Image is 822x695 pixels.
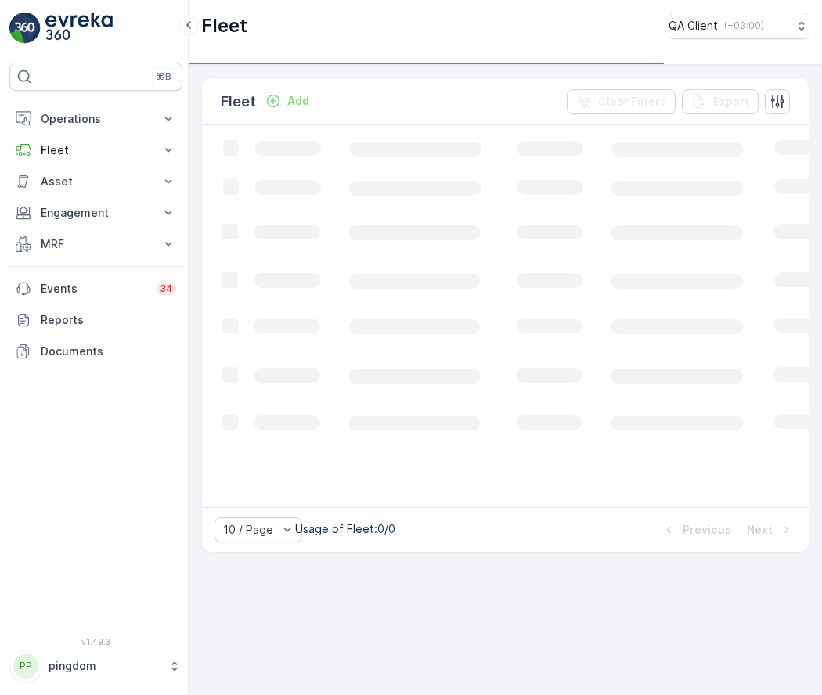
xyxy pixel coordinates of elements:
[295,521,395,537] p: Usage of Fleet : 0/0
[41,174,151,189] p: Asset
[41,236,151,252] p: MRF
[567,89,676,114] button: Clear Filters
[9,135,182,166] button: Fleet
[41,142,151,158] p: Fleet
[221,91,256,113] p: Fleet
[724,20,764,32] p: ( +03:00 )
[9,103,182,135] button: Operations
[9,304,182,336] a: Reports
[745,520,796,539] button: Next
[9,273,182,304] a: Events34
[13,654,38,679] div: PP
[9,13,41,44] img: logo
[41,312,176,328] p: Reports
[259,92,315,110] button: Add
[598,94,666,110] p: Clear Filters
[669,13,809,39] button: QA Client(+03:00)
[9,650,182,682] button: PPpingdom
[9,166,182,197] button: Asset
[41,344,176,359] p: Documents
[45,13,113,44] img: logo_light-DOdMpM7g.png
[9,229,182,260] button: MRF
[659,520,733,539] button: Previous
[49,658,160,674] p: pingdom
[41,111,151,127] p: Operations
[160,283,173,295] p: 34
[669,18,718,34] p: QA Client
[747,522,773,538] p: Next
[9,336,182,367] a: Documents
[682,89,759,114] button: Export
[201,13,247,38] p: Fleet
[41,205,151,221] p: Engagement
[287,93,309,109] p: Add
[9,197,182,229] button: Engagement
[156,70,171,83] p: ⌘B
[9,637,182,646] span: v 1.49.3
[41,281,147,297] p: Events
[713,94,749,110] p: Export
[683,522,731,538] p: Previous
